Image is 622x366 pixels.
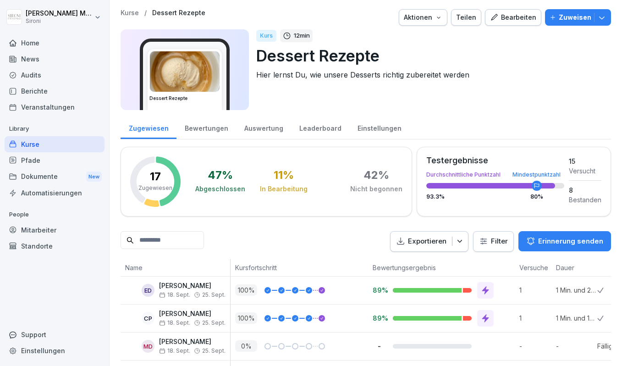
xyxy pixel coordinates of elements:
[5,343,105,359] a: Einstellungen
[5,152,105,168] div: Pfade
[121,116,176,139] div: Zugewiesen
[256,30,276,42] div: Kurs
[5,168,105,185] div: Dokumente
[569,185,601,195] div: 8
[490,12,536,22] div: Bearbeiten
[291,116,349,139] a: Leaderboard
[350,184,402,194] div: Nicht begonnen
[373,314,385,322] p: 89%
[373,342,385,350] p: -
[408,236,446,247] p: Exportieren
[426,172,564,177] div: Durchschnittliche Punktzahl
[373,286,385,294] p: 89%
[159,348,190,354] span: 18. Sept.
[5,222,105,238] a: Mitarbeiter
[125,263,226,272] p: Name
[294,31,310,40] p: 12 min
[556,341,597,351] p: -
[426,194,564,200] div: 93.3 %
[142,340,154,353] div: MD
[569,166,601,176] div: Versucht
[5,168,105,185] a: DokumenteNew
[159,338,226,346] p: [PERSON_NAME]
[545,9,611,26] button: Zuweisen
[5,67,105,83] a: Audits
[142,284,154,297] div: ED
[519,341,551,351] p: -
[538,236,603,246] p: Erinnerung senden
[235,312,257,324] p: 100 %
[202,292,226,298] span: 25. Sept.
[150,171,161,182] p: 17
[512,172,561,177] div: Mindestpunktzahl
[569,195,601,205] div: Bestanden
[142,312,154,325] div: CP
[5,99,105,115] a: Veranstaltungen
[236,116,291,139] a: Auswertung
[26,10,93,17] p: [PERSON_NAME] Malec
[159,292,190,298] span: 18. Sept.
[473,232,513,251] button: Filter
[202,320,226,326] span: 25. Sept.
[5,238,105,254] a: Standorte
[5,35,105,51] a: Home
[479,237,508,246] div: Filter
[485,9,541,26] button: Bearbeiten
[519,263,547,272] p: Versuche
[556,285,597,295] p: 1 Min. und 23 Sek.
[176,116,236,139] a: Bewertungen
[399,9,447,26] button: Aktionen
[5,51,105,67] a: News
[556,313,597,323] p: 1 Min. und 12 Sek.
[390,231,468,252] button: Exportieren
[373,263,510,272] p: Bewertungsergebnis
[530,194,543,200] div: 80 %
[121,9,139,17] a: Kurse
[195,184,245,194] div: Abgeschlossen
[426,156,564,165] div: Testergebnisse
[451,9,481,26] button: Teilen
[404,12,442,22] div: Aktionen
[559,12,591,22] p: Zuweisen
[149,95,220,102] h3: Dessert Rezepte
[152,9,205,17] a: Dessert Rezepte
[519,313,551,323] p: 1
[256,44,604,67] p: Dessert Rezepte
[138,184,172,192] p: Zugewiesen
[5,122,105,136] p: Library
[260,184,308,194] div: In Bearbeitung
[208,170,233,181] div: 47 %
[5,83,105,99] a: Berichte
[26,18,93,24] p: Sironi
[202,348,226,354] span: 25. Sept.
[5,207,105,222] p: People
[159,310,226,318] p: [PERSON_NAME]
[235,263,363,272] p: Kursfortschritt
[5,136,105,152] a: Kurse
[556,263,593,272] p: Dauer
[518,231,611,251] button: Erinnerung senden
[86,172,102,182] div: New
[569,156,601,166] div: 15
[5,185,105,201] a: Automatisierungen
[349,116,409,139] a: Einstellungen
[235,340,257,352] p: 0 %
[363,170,389,181] div: 42 %
[235,284,257,296] p: 100 %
